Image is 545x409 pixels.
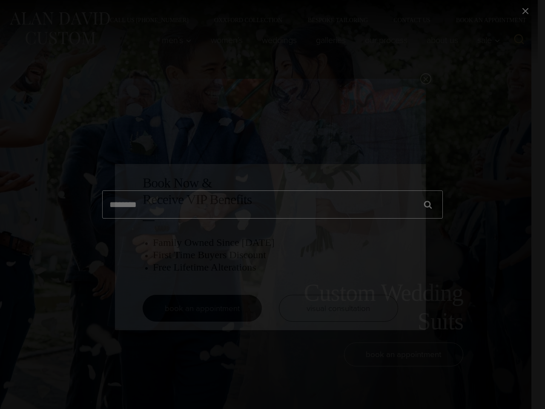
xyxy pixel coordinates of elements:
a: book an appointment [143,295,262,322]
h3: Family Owned Since [DATE] [153,236,398,249]
a: visual consultation [279,295,398,322]
h2: Book Now & Receive VIP Benefits [143,175,398,207]
h3: Free Lifetime Alterations [153,261,398,274]
button: Close [420,73,431,84]
h3: First Time Buyers Discount [153,249,398,261]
